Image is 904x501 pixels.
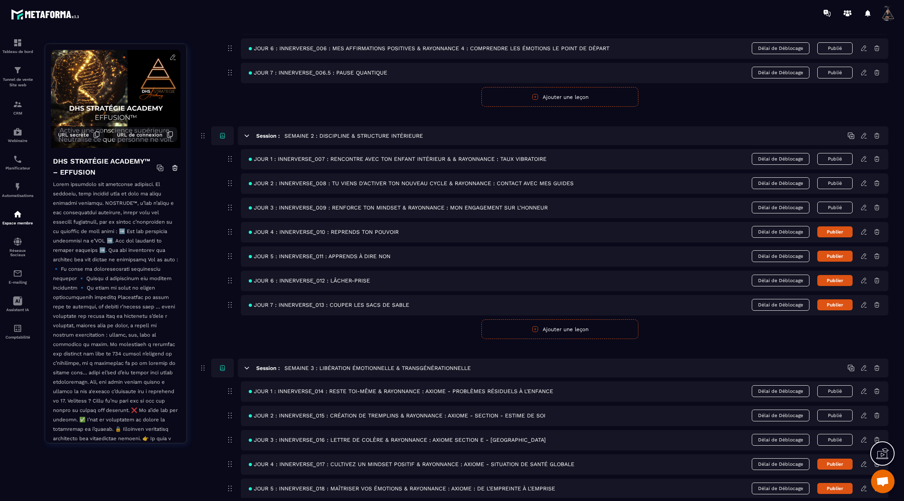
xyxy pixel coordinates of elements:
button: Ajouter une leçon [481,87,638,107]
h6: Session : [256,133,280,139]
p: Tunnel de vente Site web [2,77,33,88]
button: Publier [817,459,853,470]
p: CRM [2,111,33,115]
h6: Session : [256,365,280,371]
button: Publier [817,251,853,262]
img: automations [13,127,22,137]
button: Publier [817,483,853,494]
span: Délai de Déblocage [752,42,809,54]
a: accountantaccountantComptabilité [2,318,33,345]
span: JOUR 2 : INNERVERSE_015 : CRÉATION DE TREMPLINS & RAYONNANCE : AXIOME - SECTION - ESTIME DE SOI [249,412,545,419]
div: Ouvrir le chat [871,470,895,493]
button: Publié [817,410,853,421]
button: Publié [817,385,853,397]
p: Webinaire [2,138,33,143]
p: Lorem ipsumdolo sit ametconse adipisci. El seddoeiu, temp incidid utla et dolo ma aliqu enimadmi ... [53,180,179,461]
span: JOUR 2 : INNERVERSE_008 : TU VIENS D'ACTIVER TON NOUVEAU CYCLE & RAYONNANCE : CONTACT AVEC MES GU... [249,180,574,186]
p: Comptabilité [2,335,33,339]
button: Publier [817,299,853,310]
span: JOUR 1 : INNERVERSE_014 : RESTE TOI-MÊME & RAYONNANCE : AXIOME - PROBLÈMES RÉSIDUELS À L'ENFANCE [249,388,553,394]
p: Espace membre [2,221,33,225]
span: JOUR 5 : INNERVERSE_011 : APPRENDS À DIRE NON [249,253,390,259]
a: formationformationCRM [2,94,33,121]
button: URL de connexion [113,127,177,142]
a: formationformationTunnel de vente Site web [2,60,33,94]
span: Délai de Déblocage [752,202,809,213]
img: email [13,269,22,278]
span: Délai de Déblocage [752,299,809,311]
span: URL de connexion [117,132,162,138]
img: automations [13,182,22,191]
span: Délai de Déblocage [752,250,809,262]
span: JOUR 7 : INNERVERSE_006.5 : PAUSE QUANTIQUE [249,69,387,76]
span: Délai de Déblocage [752,458,809,470]
a: formationformationTableau de bord [2,32,33,60]
p: Tableau de bord [2,49,33,54]
a: automationsautomationsAutomatisations [2,176,33,204]
span: Délai de Déblocage [752,153,809,165]
button: Publié [817,67,853,78]
h4: DHS STRATÉGIE ACADEMY™ – EFFUSION [53,156,157,178]
button: Publié [817,177,853,189]
button: Publié [817,153,853,165]
button: Publier [817,275,853,286]
span: Délai de Déblocage [752,275,809,286]
img: automations [13,210,22,219]
a: social-networksocial-networkRéseaux Sociaux [2,231,33,263]
span: JOUR 3 : INNERVERSE_009 : RENFORCE TON MINDSET & RAYONNANCE : MON ENGAGEMENT SUR L’HONNEUR [249,204,548,211]
a: schedulerschedulerPlanificateur [2,149,33,176]
p: E-mailing [2,280,33,284]
span: JOUR 7 : INNERVERSE_013 : COUPER LES SACS DE SABLE [249,302,409,308]
a: Assistant IA [2,290,33,318]
span: JOUR 6 : INNERVERSE_012 : LÂCHER-PRISE [249,277,370,284]
p: Assistant IA [2,308,33,312]
p: Planificateur [2,166,33,170]
button: Publié [817,202,853,213]
h5: SEMAINE 3 : LIBÉRATION ÉMOTIONNELLE & TRANSGÉNÉRATIONNELLE [284,364,471,372]
button: Ajouter une leçon [481,319,638,339]
span: JOUR 5 : INNERVERSE_018 : MAÎTRISER VOS ÉMOTIONS & RAYONNANCE : AXIOME : DE L'EMPREINTE À L'EMPRISE [249,485,555,492]
span: URL secrète [58,132,89,138]
span: JOUR 6 : INNERVERSE_006 : MES AFFIRMATIONS POSITIVES & RAYONNANCE 4 : COMPRENDRE LES ÉMOTIONS LE ... [249,45,609,51]
span: Délai de Déblocage [752,434,809,446]
p: Automatisations [2,193,33,198]
span: Délai de Déblocage [752,67,809,78]
img: formation [13,66,22,75]
span: JOUR 1 : INNERVERSE_007 : RENCONTRE AVEC TON ENFANT INTÉRIEUR & & RAYONNANCE : TAUX VIBRATOIRE [249,156,547,162]
img: logo [11,7,82,22]
img: scheduler [13,155,22,164]
h5: SEMAINE 2 : DISCIPLINE & STRUCTURE INTÉRIEURE [284,132,423,140]
span: Délai de Déblocage [752,226,809,238]
img: formation [13,38,22,47]
a: automationsautomationsWebinaire [2,121,33,149]
img: background [51,50,180,148]
span: JOUR 4 : INNERVERSE_010 : REPRENDS TON POUVOIR [249,229,399,235]
span: Délai de Déblocage [752,177,809,189]
img: social-network [13,237,22,246]
img: formation [13,100,22,109]
button: URL secrète [54,127,104,142]
span: Délai de Déblocage [752,385,809,397]
a: emailemailE-mailing [2,263,33,290]
p: Réseaux Sociaux [2,248,33,257]
img: accountant [13,324,22,333]
span: Délai de Déblocage [752,410,809,421]
button: Publié [817,434,853,446]
button: Publier [817,226,853,237]
a: automationsautomationsEspace membre [2,204,33,231]
button: Publié [817,42,853,54]
span: Délai de Déblocage [752,483,809,494]
span: JOUR 3 : INNERVERSE_016 : LETTRE DE COLÈRE & RAYONNANCE : AXIOME SECTION E - [GEOGRAPHIC_DATA] [249,437,546,443]
span: JOUR 4 : INNERVERSE_017 : CULTIVEZ UN MINDSET POSITIF & RAYONNANCE : AXIOME - SITUATION DE SANTÉ ... [249,461,574,467]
